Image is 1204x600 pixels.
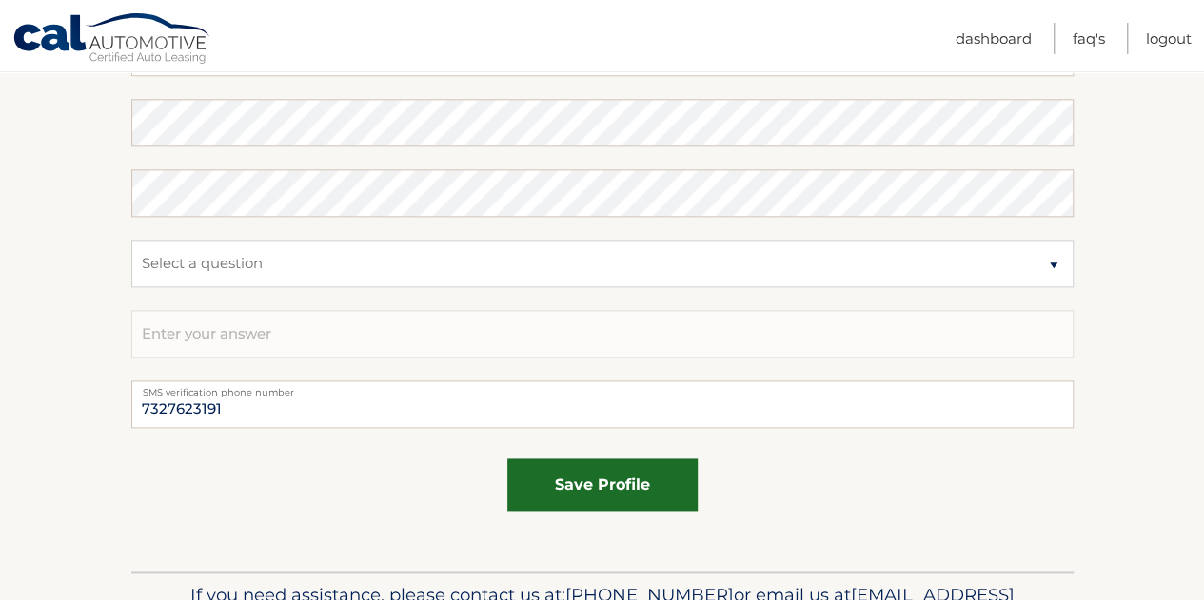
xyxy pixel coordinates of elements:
label: SMS verification phone number [131,380,1074,396]
a: Dashboard [956,23,1032,54]
a: Cal Automotive [12,12,212,68]
a: Logout [1146,23,1192,54]
a: FAQ's [1073,23,1105,54]
input: Telephone number for SMS login verification [131,380,1074,428]
input: Enter your answer [131,310,1074,358]
button: save profile [507,458,698,511]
